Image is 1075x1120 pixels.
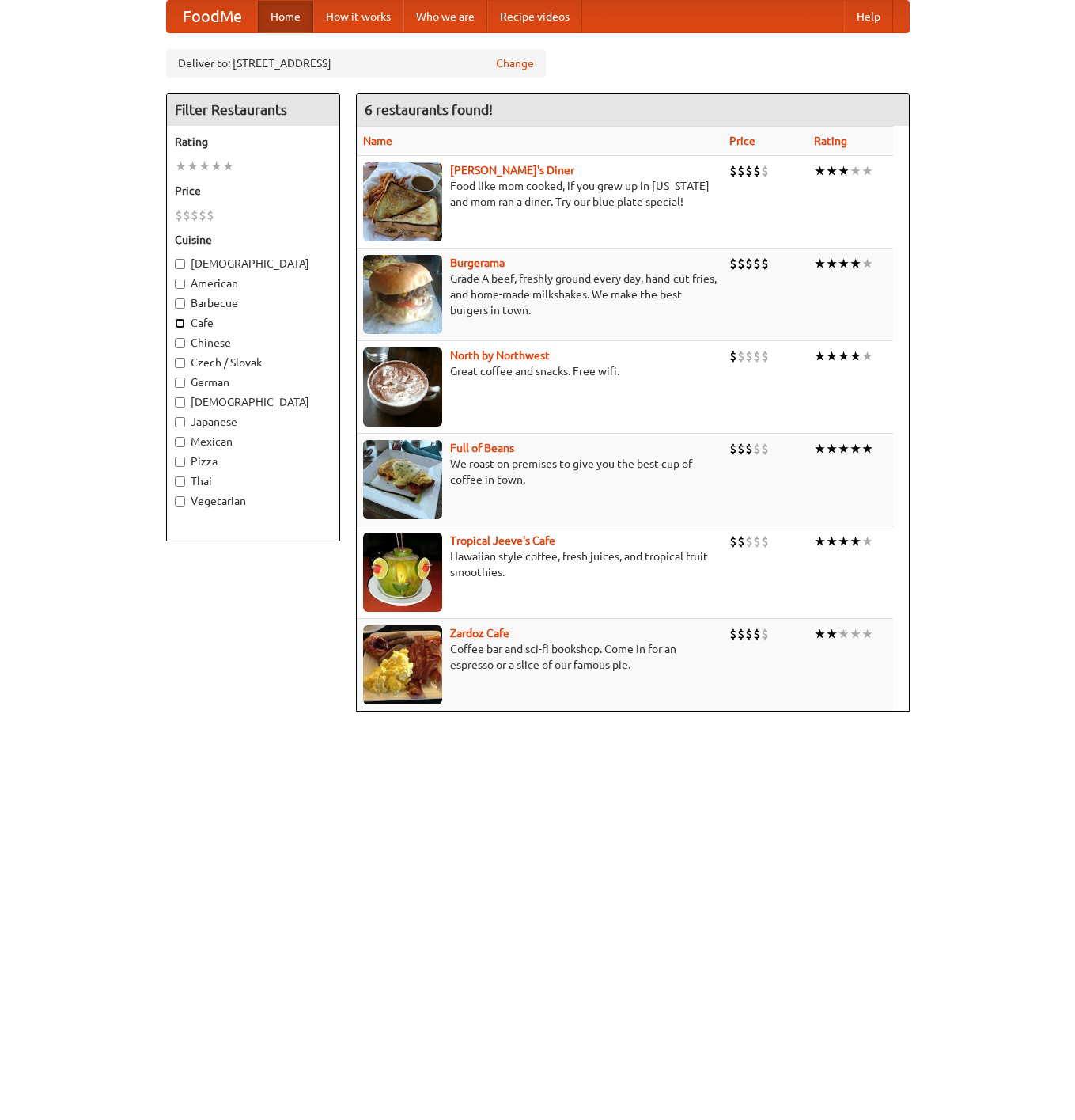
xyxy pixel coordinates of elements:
[175,457,185,467] input: Pizza
[814,162,826,180] li: ★
[403,1,487,32] a: Who we are
[363,549,717,580] p: Hawaiian style coffee, fresh juices, and tropical fruit smoothies.
[363,271,717,318] p: Grade A beef, freshly ground every day, hand-cut fries, and home-made milkshakes. We make the bes...
[826,625,838,643] li: ★
[175,338,185,348] input: Chinese
[753,625,761,643] li: $
[175,476,185,487] input: Thai
[199,207,206,224] li: $
[183,207,191,224] li: $
[838,533,850,550] li: ★
[745,347,753,365] li: $
[363,533,442,612] img: jeeves.jpg
[761,255,769,272] li: $
[363,456,717,488] p: We roast on premises to give you the best cup of coffee in town.
[450,164,574,177] a: [PERSON_NAME]'s Diner
[363,363,717,379] p: Great coffee and snacks. Free wifi.
[737,255,745,272] li: $
[861,533,873,550] li: ★
[175,493,331,509] label: Vegetarian
[861,440,873,457] li: ★
[167,1,258,32] a: FoodMe
[363,162,442,241] img: sallys.jpg
[753,162,761,180] li: $
[363,625,442,704] img: zardoz.jpg
[175,454,331,469] label: Pizza
[175,496,185,507] input: Vegetarian
[729,162,737,180] li: $
[175,259,185,269] input: [DEMOGRAPHIC_DATA]
[737,533,745,550] li: $
[850,533,861,550] li: ★
[175,158,187,175] li: ★
[175,207,183,224] li: $
[175,134,331,150] h5: Rating
[175,232,331,248] h5: Cuisine
[175,437,185,447] input: Mexican
[363,440,442,519] img: beans.jpg
[175,318,185,328] input: Cafe
[175,355,331,370] label: Czech / Slovak
[753,533,761,550] li: $
[175,394,331,410] label: [DEMOGRAPHIC_DATA]
[450,349,550,362] a: North by Northwest
[745,440,753,457] li: $
[761,625,769,643] li: $
[850,625,861,643] li: ★
[814,347,826,365] li: ★
[745,162,753,180] li: $
[729,440,737,457] li: $
[745,255,753,272] li: $
[729,533,737,550] li: $
[363,641,717,673] p: Coffee bar and sci-fi bookshop. Come in for an espresso or a slice of our famous pie.
[814,533,826,550] li: ★
[258,1,313,32] a: Home
[761,162,769,180] li: $
[729,347,737,365] li: $
[737,162,745,180] li: $
[729,255,737,272] li: $
[826,440,838,457] li: ★
[313,1,403,32] a: How it works
[850,440,861,457] li: ★
[167,94,339,126] h4: Filter Restaurants
[363,178,717,210] p: Food like mom cooked, if you grew up in [US_STATE] and mom ran a diner. Try our blue plate special!
[363,255,442,334] img: burgerama.jpg
[363,347,442,427] img: north.jpg
[850,162,861,180] li: ★
[753,255,761,272] li: $
[175,434,331,450] label: Mexican
[861,347,873,365] li: ★
[365,102,493,117] ng-pluralize: 6 restaurants found!
[450,442,514,454] b: Full of Beans
[729,625,737,643] li: $
[175,374,331,390] label: German
[166,49,546,78] div: Deliver to: [STREET_ADDRESS]
[175,378,185,388] input: German
[175,335,331,351] label: Chinese
[187,158,199,175] li: ★
[206,207,214,224] li: $
[199,158,210,175] li: ★
[175,397,185,408] input: [DEMOGRAPHIC_DATA]
[363,135,392,147] a: Name
[450,256,505,269] a: Burgerama
[450,627,509,640] a: Zardoz Cafe
[745,625,753,643] li: $
[175,256,331,271] label: [DEMOGRAPHIC_DATA]
[175,473,331,489] label: Thai
[850,347,861,365] li: ★
[761,533,769,550] li: $
[861,162,873,180] li: ★
[450,534,555,547] a: Tropical Jeeve's Cafe
[175,298,185,309] input: Barbecue
[814,440,826,457] li: ★
[222,158,234,175] li: ★
[761,347,769,365] li: $
[826,533,838,550] li: ★
[838,625,850,643] li: ★
[814,625,826,643] li: ★
[175,295,331,311] label: Barbecue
